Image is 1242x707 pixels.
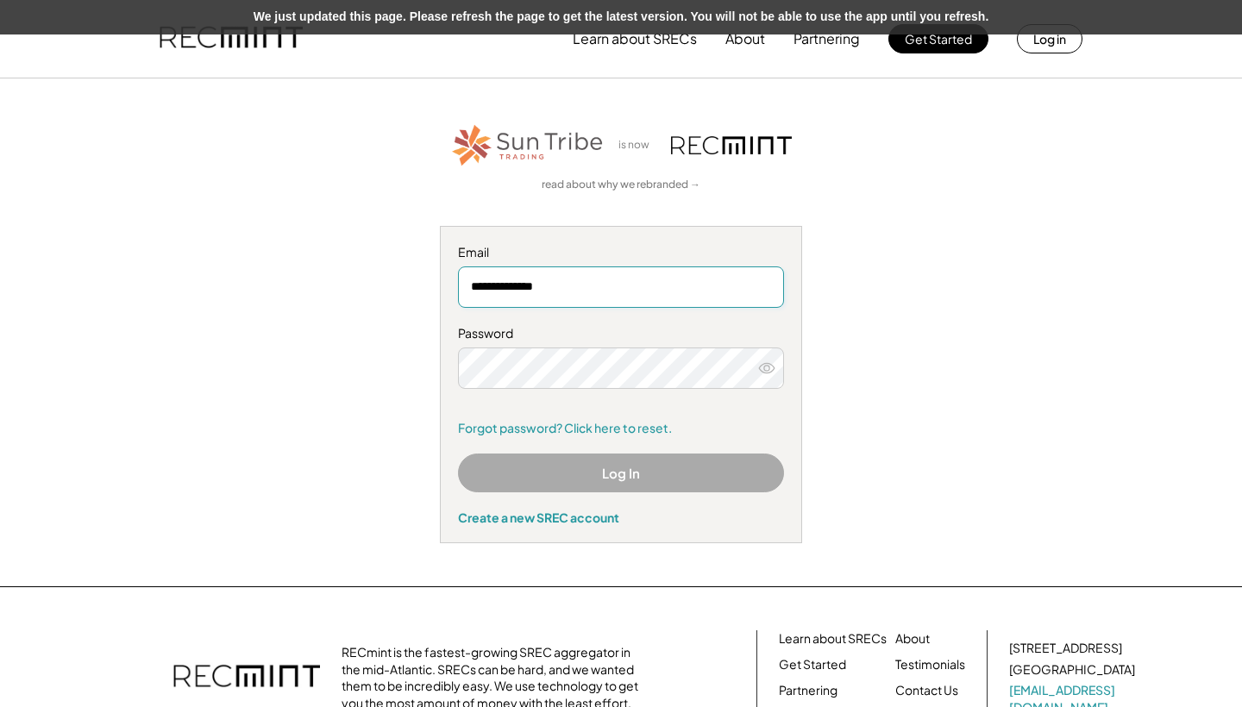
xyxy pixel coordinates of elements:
div: is now [614,138,662,153]
div: Create a new SREC account [458,510,784,525]
img: recmint-logotype%403x.png [160,9,303,68]
div: Password [458,325,784,342]
img: STT_Horizontal_Logo%2B-%2BColor.png [450,122,605,169]
button: Get Started [888,24,988,53]
button: Log in [1017,24,1082,53]
div: [STREET_ADDRESS] [1009,640,1122,657]
a: Get Started [779,656,846,673]
img: recmint-logotype%403x.png [671,136,792,154]
a: About [895,630,930,648]
a: Partnering [779,682,837,699]
a: Testimonials [895,656,965,673]
a: read about why we rebranded → [542,178,700,192]
button: Log In [458,454,784,492]
button: About [725,22,765,56]
button: Learn about SRECs [573,22,697,56]
a: Learn about SRECs [779,630,887,648]
div: [GEOGRAPHIC_DATA] [1009,661,1135,679]
a: Contact Us [895,682,958,699]
div: Email [458,244,784,261]
button: Partnering [793,22,860,56]
a: Forgot password? Click here to reset. [458,420,784,437]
